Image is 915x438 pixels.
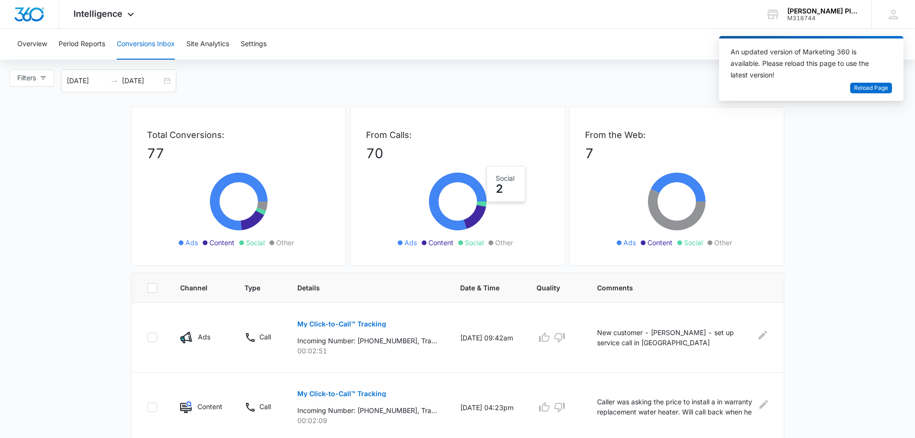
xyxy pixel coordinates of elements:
div: An updated version of Marketing 360 is available. Please reload this page to use the latest version! [731,46,880,81]
p: Call [259,401,271,412]
div: account name [787,7,857,15]
p: Call [259,332,271,342]
p: 77 [147,143,330,163]
button: Filters [10,69,54,87]
button: Edit Comments [759,397,768,412]
input: Start date [67,75,107,86]
p: Content [197,401,222,412]
button: Site Analytics [186,29,229,60]
p: Incoming Number: [PHONE_NUMBER], Tracking Number: [PHONE_NUMBER], Ring To: [PHONE_NUMBER], Caller... [297,336,437,346]
span: Social [246,238,265,248]
span: swap-right [110,77,118,85]
span: Other [714,238,732,248]
p: 00:02:51 [297,346,437,356]
button: Conversions Inbox [117,29,175,60]
button: My Click-to-Call™ Tracking [297,313,386,336]
span: Comments [597,283,754,293]
span: Social [684,238,703,248]
p: Incoming Number: [PHONE_NUMBER], Tracking Number: [PHONE_NUMBER], Ring To: [PHONE_NUMBER], Caller... [297,405,437,415]
p: Caller was asking the price to install a in warranty replacement water heater. Will call back whe... [597,397,754,418]
span: Content [209,238,234,248]
span: to [110,77,118,85]
span: Type [244,283,260,293]
td: [DATE] 09:42am [449,303,525,373]
p: From Calls: [366,128,549,141]
p: 00:02:09 [297,415,437,425]
span: Content [647,238,672,248]
p: My Click-to-Call™ Tracking [297,321,386,327]
span: Ads [623,238,636,248]
span: Other [276,238,294,248]
button: Reload Page [850,83,892,94]
span: Content [428,238,453,248]
span: Ads [404,238,417,248]
input: End date [122,75,162,86]
button: Settings [241,29,267,60]
div: account id [787,15,857,22]
p: 7 [585,143,769,163]
p: 70 [366,143,549,163]
p: Total Conversions: [147,128,330,141]
span: Quality [537,283,560,293]
button: Period Reports [59,29,105,60]
span: Ads [185,238,198,248]
p: From the Web: [585,128,769,141]
button: Overview [17,29,47,60]
span: Intelligence [73,9,122,19]
button: My Click-to-Call™ Tracking [297,382,386,405]
span: Reload Page [854,84,888,93]
span: Social [465,238,484,248]
span: Other [495,238,513,248]
span: Details [297,283,423,293]
p: My Click-to-Call™ Tracking [297,390,386,397]
span: Channel [180,283,208,293]
p: New customer - [PERSON_NAME] - set up service call in [GEOGRAPHIC_DATA] [597,327,751,348]
button: Edit Comments [757,327,769,343]
span: Date & Time [460,283,500,293]
span: Filters [17,73,36,83]
p: Ads [198,332,210,342]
